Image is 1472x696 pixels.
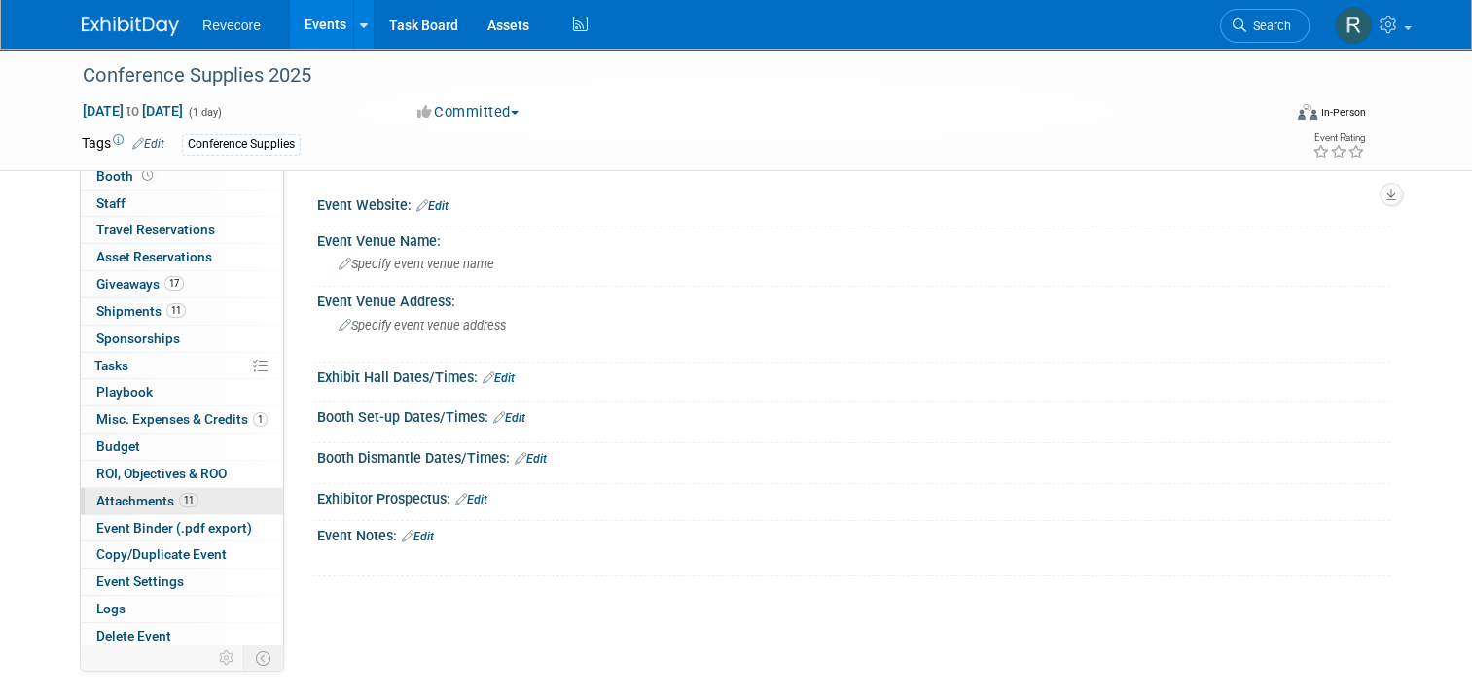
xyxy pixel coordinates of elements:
td: Tags [82,133,164,156]
a: ROI, Objectives & ROO [81,461,283,487]
span: Sponsorships [96,331,180,346]
span: ROI, Objectives & ROO [96,466,227,481]
a: Shipments11 [81,298,283,325]
img: ExhibitDay [82,17,179,36]
span: 17 [164,276,184,291]
a: Attachments11 [81,488,283,514]
span: Tasks [94,358,128,373]
a: Asset Reservations [81,244,283,270]
a: Sponsorships [81,326,283,352]
span: Shipments [96,303,186,319]
span: [DATE] [DATE] [82,102,184,120]
div: Conference Supplies [182,134,301,155]
div: Conference Supplies 2025 [76,58,1257,93]
button: Committed [411,102,526,122]
span: Delete Event [96,628,171,644]
a: Edit [493,411,525,425]
a: Delete Event [81,623,283,649]
span: Asset Reservations [96,249,212,264]
span: Playbook [96,384,153,400]
a: Edit [483,371,515,385]
a: Budget [81,434,283,460]
span: Booth not reserved yet [138,168,157,183]
span: Specify event venue name [339,257,494,271]
a: Playbook [81,379,283,405]
span: Misc. Expenses & Credits [96,411,268,427]
div: In-Person [1320,105,1366,120]
span: Copy/Duplicate Event [96,546,227,562]
a: Travel Reservations [81,217,283,243]
span: Logs [96,601,126,616]
img: Rachael Sires [1335,7,1372,44]
div: Booth Dismantle Dates/Times: [317,443,1390,469]
td: Toggle Event Tabs [244,645,284,671]
img: Format-Inperson.png [1298,104,1317,120]
a: Misc. Expenses & Credits1 [81,406,283,433]
span: Event Binder (.pdf export) [96,520,252,536]
a: Staff [81,191,283,217]
a: Copy/Duplicate Event [81,541,283,568]
a: Edit [455,493,487,506]
a: Edit [515,452,547,466]
a: Event Binder (.pdf export) [81,515,283,541]
span: 11 [166,303,186,318]
span: Travel Reservations [96,222,215,237]
a: Search [1220,9,1310,43]
span: to [124,103,142,119]
a: Logs [81,596,283,622]
span: 1 [253,412,268,427]
a: Edit [402,530,434,543]
span: Staff [96,195,126,211]
span: Giveaways [96,276,184,292]
a: Edit [416,199,449,213]
div: Booth Set-up Dates/Times: [317,402,1390,428]
span: 11 [179,493,198,507]
span: Revecore [202,17,261,33]
a: Booth [81,163,283,190]
div: Event Website: [317,191,1390,216]
span: Budget [96,438,140,454]
span: Attachments [96,493,198,508]
td: Personalize Event Tab Strip [210,645,244,671]
span: Event Settings [96,574,184,589]
div: Event Rating [1312,133,1365,143]
span: Specify event venue address [339,318,506,332]
div: Event Venue Name: [317,226,1390,251]
div: Event Notes: [317,521,1390,546]
span: (1 day) [187,106,222,119]
a: Giveaways17 [81,271,283,297]
a: Edit [132,137,164,151]
span: Booth [96,168,157,184]
span: Search [1246,18,1291,33]
div: Event Format [1176,101,1366,130]
a: Tasks [81,353,283,379]
a: Event Settings [81,569,283,595]
div: Event Venue Address: [317,287,1390,311]
div: Exhibitor Prospectus: [317,484,1390,509]
div: Exhibit Hall Dates/Times: [317,363,1390,388]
